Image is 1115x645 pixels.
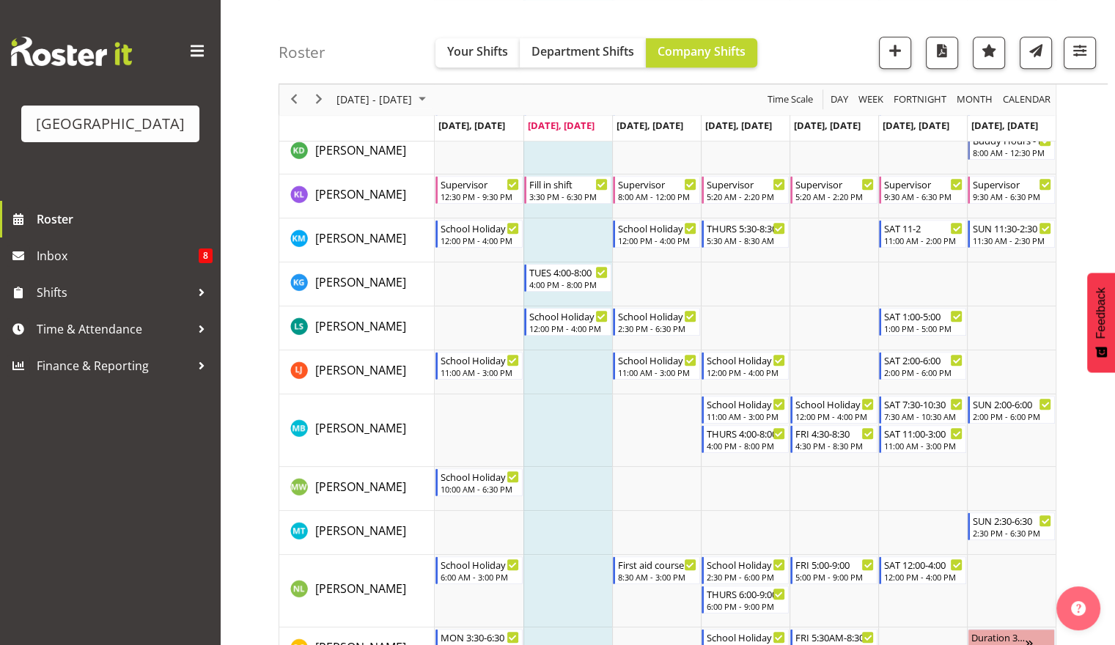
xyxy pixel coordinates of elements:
[973,37,1005,69] button: Highlight an important date within the roster.
[529,322,608,334] div: 12:00 PM - 4:00 PM
[658,43,746,59] span: Company Shifts
[315,479,406,495] span: [PERSON_NAME]
[883,119,949,132] span: [DATE], [DATE]
[441,483,519,495] div: 10:00 AM - 6:30 PM
[766,91,814,109] span: Time Scale
[884,557,963,572] div: SAT 12:00-4:00
[11,37,132,66] img: Rosterit website logo
[1094,287,1108,339] span: Feedback
[435,468,523,496] div: Madison Wills"s event - School Holiday Shift Begin From Monday, September 29, 2025 at 10:00:00 AM...
[618,366,696,378] div: 11:00 AM - 3:00 PM
[879,37,911,69] button: Add a new shift
[529,309,608,323] div: School Holiday Shift
[707,600,785,612] div: 6:00 PM - 9:00 PM
[441,630,519,644] div: MON 3:30-6:30
[702,176,789,204] div: Kate Lawless"s event - Supervisor Begin From Thursday, October 2, 2025 at 5:20:00 AM GMT+13:00 En...
[315,362,406,378] span: [PERSON_NAME]
[955,91,994,109] span: Month
[441,221,519,235] div: School Holiday Shift
[199,248,213,263] span: 8
[531,43,634,59] span: Department Shifts
[1064,37,1096,69] button: Filter Shifts
[279,394,435,467] td: Madison Brown resource
[968,396,1055,424] div: Madison Brown"s event - SUN 2:00-6:00 Begin From Sunday, October 5, 2025 at 2:00:00 PM GMT+13:00 ...
[441,235,519,246] div: 12:00 PM - 4:00 PM
[884,440,963,451] div: 11:00 AM - 3:00 PM
[1001,91,1053,109] button: Month
[879,176,966,204] div: Kate Lawless"s event - Supervisor Begin From Saturday, October 4, 2025 at 9:30:00 AM GMT+13:00 En...
[315,230,406,246] span: [PERSON_NAME]
[1087,273,1115,372] button: Feedback - Show survey
[973,235,1051,246] div: 11:30 AM - 2:30 PM
[879,425,966,453] div: Madison Brown"s event - SAT 11:00-3:00 Begin From Saturday, October 4, 2025 at 11:00:00 AM GMT+13...
[707,410,785,422] div: 11:00 AM - 3:00 PM
[618,191,696,202] div: 8:00 AM - 12:00 PM
[435,352,523,380] div: Lilah Jack"s event - School Holiday Shift Begin From Monday, September 29, 2025 at 11:00:00 AM GM...
[315,478,406,495] a: [PERSON_NAME]
[795,177,874,191] div: Supervisor
[884,235,963,246] div: 11:00 AM - 2:00 PM
[618,557,696,572] div: First aid course
[884,309,963,323] div: SAT 1:00-5:00
[973,527,1051,539] div: 2:30 PM - 6:30 PM
[973,191,1051,202] div: 9:30 AM - 6:30 PM
[438,119,505,132] span: [DATE], [DATE]
[279,306,435,350] td: Lachie Shepherd resource
[884,221,963,235] div: SAT 11-2
[281,84,306,115] div: previous period
[790,396,877,424] div: Madison Brown"s event - School Holiday Shift Begin From Friday, October 3, 2025 at 12:00:00 PM GM...
[618,571,696,583] div: 8:30 AM - 3:00 PM
[528,119,595,132] span: [DATE], [DATE]
[618,221,696,235] div: School Holiday Shift
[279,511,435,555] td: Milly Turrell resource
[441,557,519,572] div: School Holiday Shift
[529,191,608,202] div: 3:30 PM - 6:30 PM
[707,586,785,601] div: THURS 6:00-9:00
[790,556,877,584] div: Noah Lucy"s event - FRI 5:00-9:00 Begin From Friday, October 3, 2025 at 5:00:00 PM GMT+13:00 Ends...
[926,37,958,69] button: Download a PDF of the roster according to the set date range.
[795,630,874,644] div: FRI 5:30AM-8:30AM
[529,177,608,191] div: Fill in shift
[968,512,1055,540] div: Milly Turrell"s event - SUN 2:30-6:30 Begin From Sunday, October 5, 2025 at 2:30:00 PM GMT+13:00 ...
[884,177,963,191] div: Supervisor
[37,355,191,377] span: Finance & Reporting
[524,308,611,336] div: Lachie Shepherd"s event - School Holiday Shift Begin From Tuesday, September 30, 2025 at 12:00:00...
[335,91,413,109] span: [DATE] - [DATE]
[968,176,1055,204] div: Kate Lawless"s event - Supervisor Begin From Sunday, October 5, 2025 at 9:30:00 AM GMT+13:00 Ends...
[279,262,435,306] td: Kylea Gough resource
[441,353,519,367] div: School Holiday Shift
[435,176,523,204] div: Kate Lawless"s event - Supervisor Begin From Monday, September 29, 2025 at 12:30:00 PM GMT+13:00 ...
[829,91,850,109] span: Day
[315,580,406,597] span: [PERSON_NAME]
[315,274,406,290] span: [PERSON_NAME]
[973,397,1051,411] div: SUN 2:00-6:00
[795,426,874,441] div: FRI 4:30-8:30
[973,177,1051,191] div: Supervisor
[306,84,331,115] div: next period
[284,91,304,109] button: Previous
[892,91,948,109] span: Fortnight
[707,366,785,378] div: 12:00 PM - 4:00 PM
[309,91,329,109] button: Next
[707,177,785,191] div: Supervisor
[37,245,199,267] span: Inbox
[447,43,508,59] span: Your Shifts
[646,38,757,67] button: Company Shifts
[441,366,519,378] div: 11:00 AM - 3:00 PM
[1020,37,1052,69] button: Send a list of all shifts for the selected filtered period to all rostered employees.
[954,91,996,109] button: Timeline Month
[37,281,191,303] span: Shifts
[613,556,700,584] div: Noah Lucy"s event - First aid course Begin From Wednesday, October 1, 2025 at 8:30:00 AM GMT+13:0...
[702,220,789,248] div: Kate Meulenbroek"s event - THURS 5:30-8:30 Begin From Thursday, October 2, 2025 at 5:30:00 AM GMT...
[279,467,435,511] td: Madison Wills resource
[971,119,1038,132] span: [DATE], [DATE]
[279,174,435,218] td: Kate Lawless resource
[315,420,406,436] span: [PERSON_NAME]
[315,142,406,158] span: [PERSON_NAME]
[973,221,1051,235] div: SUN 11:30-2:30
[795,440,874,451] div: 4:30 PM - 8:30 PM
[37,208,213,230] span: Roster
[315,419,406,437] a: [PERSON_NAME]
[441,177,519,191] div: Supervisor
[702,352,789,380] div: Lilah Jack"s event - School Holiday Shift Begin From Thursday, October 2, 2025 at 12:00:00 PM GMT...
